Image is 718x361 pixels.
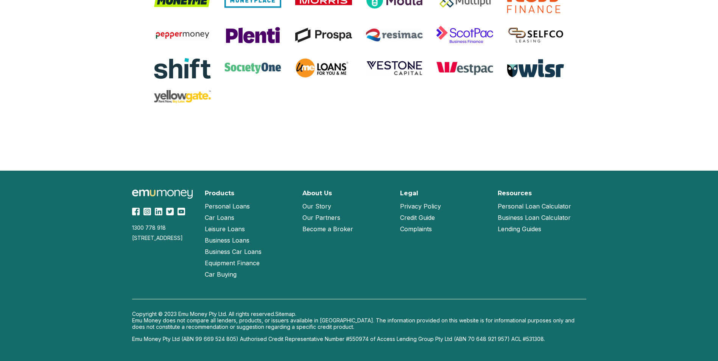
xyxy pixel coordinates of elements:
a: Our Partners [302,212,340,223]
h2: Products [205,190,234,197]
img: Pepper Money [154,30,211,41]
a: Car Loans [205,212,234,223]
a: Leisure Loans [205,223,245,235]
img: YouTube [178,208,185,215]
a: Lending Guides [498,223,541,235]
a: Business Loan Calculator [498,212,571,223]
img: Facebook [132,208,140,215]
img: LinkedIn [155,208,162,215]
a: Business Car Loans [205,246,262,257]
a: Privacy Policy [400,201,441,212]
img: Resimac [366,28,423,42]
a: Our Story [302,201,331,212]
div: [STREET_ADDRESS] [132,235,196,241]
img: Vestone [366,60,423,76]
a: Become a Broker [302,223,353,235]
a: Complaints [400,223,432,235]
img: Yellow Gate [154,90,211,103]
img: Prospa [295,28,352,43]
a: Sitemap. [275,311,296,317]
a: Business Loans [205,235,249,246]
img: Selfco [507,26,564,44]
a: Car Buying [205,269,237,280]
a: Equipment Finance [205,257,260,269]
h2: Legal [400,190,418,197]
img: Shift [154,57,211,79]
p: Emu Money does not compare all lenders, products, or issuers available in [GEOGRAPHIC_DATA]. The ... [132,317,586,330]
img: SocietyOne [224,62,281,74]
p: Emu Money Pty Ltd (ABN 99 669 524 805) Authorised Credit Representative Number #550974 of Access ... [132,336,586,342]
img: UME Loans [295,57,352,79]
a: Personal Loans [205,201,250,212]
p: Copyright © 2023 Emu Money Pty Ltd. All rights reserved. [132,311,586,317]
img: Emu Money [132,190,193,199]
img: Plenti [224,26,281,44]
a: Credit Guide [400,212,435,223]
h2: Resources [498,190,532,197]
img: Instagram [143,208,151,215]
img: Westpac [436,61,493,75]
a: Personal Loan Calculator [498,201,571,212]
img: Wisr [507,59,564,78]
h2: About Us [302,190,332,197]
div: 1300 778 918 [132,224,196,231]
img: ScotPac [436,24,493,46]
img: Twitter [166,208,174,215]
